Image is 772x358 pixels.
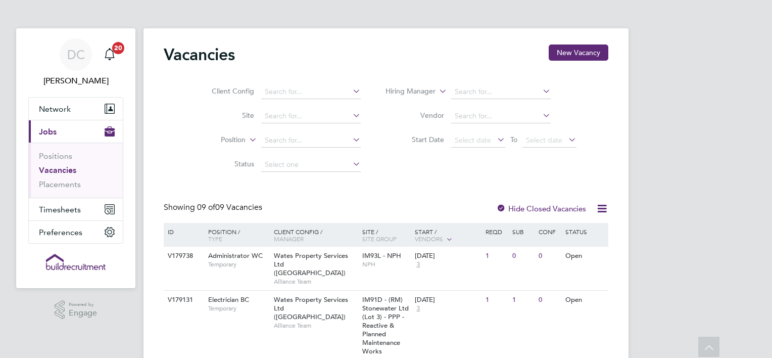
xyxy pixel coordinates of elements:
span: DC [67,48,85,61]
h2: Vacancies [164,44,235,65]
input: Search for... [451,85,551,99]
a: Vacancies [39,165,76,175]
input: Select one [261,158,361,172]
a: 20 [100,38,120,71]
label: Site [196,111,254,120]
span: Temporary [208,260,269,268]
span: 09 Vacancies [197,202,262,212]
div: Showing [164,202,264,213]
span: Administrator WC [208,251,263,260]
span: Dan Cardus [28,75,123,87]
div: Open [563,247,607,265]
div: 0 [536,291,562,309]
span: 09 of [197,202,215,212]
span: Alliance Team [274,278,357,286]
div: Open [563,291,607,309]
a: Positions [39,151,72,161]
span: Powered by [69,300,97,309]
div: 0 [536,247,562,265]
input: Search for... [261,109,361,123]
a: Powered byEngage [55,300,98,320]
label: Start Date [386,135,444,144]
div: Position / [201,223,271,247]
div: Jobs [29,143,123,198]
div: 1 [483,247,509,265]
span: Engage [69,309,97,318]
input: Search for... [261,133,361,148]
button: New Vacancy [549,44,608,61]
div: 1 [483,291,509,309]
button: Timesheets [29,198,123,220]
span: 3 [415,304,421,313]
a: Placements [39,180,81,189]
label: Client Config [196,86,254,96]
input: Search for... [261,85,361,99]
span: Select date [526,136,562,145]
div: [DATE] [415,252,480,260]
span: Electrician BC [208,295,249,304]
a: DC[PERSON_NAME] [28,38,123,87]
span: IM93L - NPH [362,251,401,260]
label: Position [187,135,246,145]
a: Go to home page [28,254,123,270]
span: Wates Property Services Ltd ([GEOGRAPHIC_DATA]) [274,295,348,321]
span: NPH [362,260,410,268]
img: buildrec-logo-retina.png [46,254,106,270]
span: To [507,133,520,146]
div: Status [563,223,607,240]
label: Status [196,159,254,168]
div: Client Config / [271,223,360,247]
button: Jobs [29,120,123,143]
div: Conf [536,223,562,240]
input: Search for... [451,109,551,123]
div: Start / [412,223,483,248]
span: Jobs [39,127,57,137]
span: 20 [112,42,124,54]
button: Network [29,98,123,120]
div: ID [165,223,201,240]
div: V179738 [165,247,201,265]
div: Reqd [483,223,509,240]
span: Type [208,235,222,243]
label: Hiring Manager [377,86,436,97]
span: Wates Property Services Ltd ([GEOGRAPHIC_DATA]) [274,251,348,277]
div: [DATE] [415,296,480,304]
nav: Main navigation [16,28,135,288]
span: IM91D - (RM) Stonewater Ltd (Lot 3) - PPP - Reactive & Planned Maintenance Works [362,295,409,355]
span: Preferences [39,228,82,237]
span: Alliance Team [274,322,357,330]
span: Timesheets [39,205,81,214]
label: Hide Closed Vacancies [496,204,586,213]
span: Vendors [415,235,443,243]
div: 1 [510,291,536,309]
span: Temporary [208,304,269,312]
div: 0 [510,247,536,265]
span: Manager [274,235,304,243]
label: Vendor [386,111,444,120]
div: Sub [510,223,536,240]
span: Site Group [362,235,397,243]
button: Preferences [29,221,123,243]
div: V179131 [165,291,201,309]
div: Site / [360,223,413,247]
span: Select date [455,136,491,145]
span: Network [39,104,71,114]
span: 3 [415,260,421,269]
